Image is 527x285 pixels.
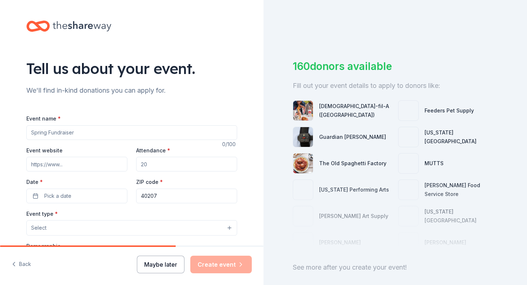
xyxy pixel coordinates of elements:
[26,147,63,154] label: Event website
[26,178,127,186] label: Date
[293,59,498,74] div: 160 donors available
[26,157,127,171] input: https://www...
[425,128,498,146] div: [US_STATE][GEOGRAPHIC_DATA]
[425,159,444,168] div: MUTTS
[44,192,71,200] span: Pick a date
[293,262,498,273] div: See more after you create your event!
[136,189,237,203] input: 12345 (U.S. only)
[293,153,313,173] img: photo for The Old Spaghetti Factory
[31,223,46,232] span: Select
[222,140,237,149] div: 0 /100
[26,243,60,250] label: Demographic
[12,257,31,272] button: Back
[319,133,386,141] div: Guardian [PERSON_NAME]
[399,153,418,173] img: photo for MUTTS
[293,80,498,92] div: Fill out your event details to apply to donors like:
[293,101,313,121] img: photo for Chick-fil-A (Louisville)
[26,58,237,79] div: Tell us about your event.
[319,159,386,168] div: The Old Spaghetti Factory
[399,127,418,147] img: photo for Kentucky Science Center
[293,127,313,147] img: photo for Guardian Angel Device
[136,147,170,154] label: Attendance
[26,220,237,236] button: Select
[425,106,474,115] div: Feeders Pet Supply
[136,178,163,186] label: ZIP code
[399,101,418,121] img: photo for Feeders Pet Supply
[137,256,184,273] button: Maybe later
[26,125,237,140] input: Spring Fundraiser
[319,102,392,119] div: [DEMOGRAPHIC_DATA]-fil-A ([GEOGRAPHIC_DATA])
[26,210,58,218] label: Event type
[26,189,127,203] button: Pick a date
[26,85,237,96] div: We'll find in-kind donations you can apply for.
[136,157,237,171] input: 20
[26,115,61,122] label: Event name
